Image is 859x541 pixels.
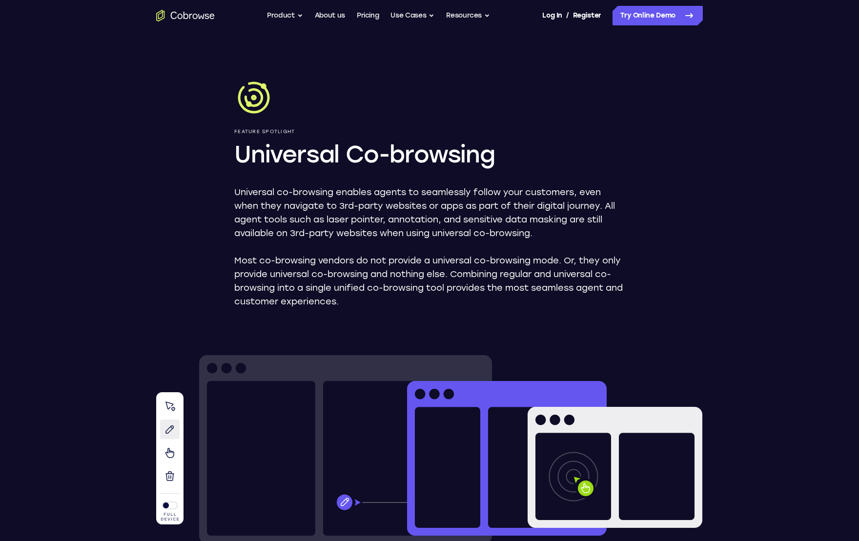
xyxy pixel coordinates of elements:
[542,6,562,25] a: Log In
[234,139,625,170] h1: Universal Co-browsing
[234,129,625,135] p: Feature Spotlight
[234,185,625,240] p: Universal co-browsing enables agents to seamlessly follow your customers, even when they navigate...
[573,6,601,25] a: Register
[357,6,379,25] a: Pricing
[267,6,303,25] button: Product
[156,10,215,21] a: Go to the home page
[446,6,490,25] button: Resources
[613,6,703,25] a: Try Online Demo
[390,6,434,25] button: Use Cases
[566,10,569,21] span: /
[234,78,273,117] img: Universal Co-browsing
[234,254,625,308] p: Most co-browsing vendors do not provide a universal co-browsing mode. Or, they only provide unive...
[315,6,345,25] a: About us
